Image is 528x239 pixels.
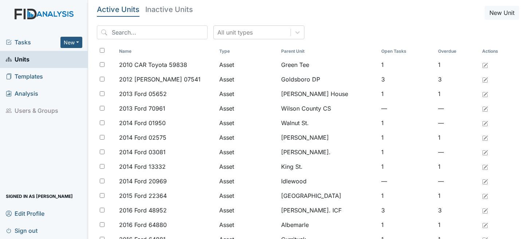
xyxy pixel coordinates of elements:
td: 1 [378,130,435,145]
td: 1 [435,218,479,232]
td: 1 [435,159,479,174]
span: Units [6,54,29,65]
th: Toggle SortBy [435,45,479,57]
td: — [435,174,479,188]
a: Edit [482,133,488,142]
td: Asset [216,203,278,218]
a: Edit [482,206,488,215]
a: Edit [482,148,488,156]
span: Signed in as [PERSON_NAME] [6,191,73,202]
td: 1 [378,57,435,72]
td: — [378,174,435,188]
td: 1 [378,145,435,159]
a: Edit [482,177,488,186]
td: Albemarle [278,218,378,232]
td: Asset [216,130,278,145]
span: Analysis [6,88,38,99]
td: Asset [216,145,278,159]
span: 2014 Ford 01950 [119,119,166,127]
a: Edit [482,119,488,127]
td: 1 [378,159,435,174]
td: 1 [435,130,479,145]
td: — [435,101,479,116]
button: New Unit [485,6,519,20]
span: 2015 Ford 22364 [119,191,167,200]
a: Edit [482,191,488,200]
a: Edit [482,104,488,113]
span: 2013 Ford 05652 [119,89,167,98]
a: Edit [482,60,488,69]
td: — [435,145,479,159]
td: Asset [216,116,278,130]
td: — [435,116,479,130]
a: Edit [482,162,488,171]
td: 3 [435,72,479,87]
td: Green Tee [278,57,378,72]
span: Templates [6,71,43,82]
h5: Inactive Units [145,6,193,13]
td: Asset [216,159,278,174]
h5: Active Units [97,6,139,13]
span: 2014 Ford 20969 [119,177,167,186]
td: Goldsboro DP [278,72,378,87]
span: 2014 Ford 02575 [119,133,166,142]
a: Edit [482,220,488,229]
th: Toggle SortBy [216,45,278,57]
th: Toggle SortBy [278,45,378,57]
div: All unit types [217,28,253,37]
td: [GEOGRAPHIC_DATA] [278,188,378,203]
span: 2014 Ford 13332 [119,162,166,171]
th: Toggle SortBy [116,45,216,57]
td: 1 [378,188,435,203]
span: 2016 Ford 48952 [119,206,167,215]
a: Edit [482,89,488,98]
td: Walnut St. [278,116,378,130]
td: Asset [216,57,278,72]
td: Asset [216,218,278,232]
span: Sign out [6,225,38,236]
td: 1 [435,87,479,101]
span: 2012 [PERSON_NAME] 07541 [119,75,201,84]
td: Asset [216,188,278,203]
td: 1 [378,87,435,101]
td: 1 [378,218,435,232]
td: 3 [378,203,435,218]
td: — [378,101,435,116]
td: Asset [216,87,278,101]
span: Edit Profile [6,208,44,219]
th: Actions [479,45,516,57]
td: 3 [378,72,435,87]
td: 1 [435,188,479,203]
span: 2014 Ford 03081 [119,148,166,156]
input: Toggle All Rows Selected [100,48,105,53]
td: Asset [216,174,278,188]
td: Asset [216,72,278,87]
span: 2013 Ford 70961 [119,104,165,113]
td: 1 [435,57,479,72]
td: [PERSON_NAME]. ICF [278,203,378,218]
td: [PERSON_NAME]. [278,145,378,159]
td: 3 [435,203,479,218]
a: Tasks [6,38,60,47]
td: King St. [278,159,378,174]
td: Asset [216,101,278,116]
input: Search... [97,25,208,39]
td: Wilson County CS [278,101,378,116]
td: Idlewood [278,174,378,188]
span: 2016 Ford 64880 [119,220,167,229]
a: Edit [482,75,488,84]
span: 2010 CAR Toyota 59838 [119,60,187,69]
th: Toggle SortBy [378,45,435,57]
button: New [60,37,82,48]
td: [PERSON_NAME] [278,130,378,145]
td: [PERSON_NAME] House [278,87,378,101]
td: 1 [378,116,435,130]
